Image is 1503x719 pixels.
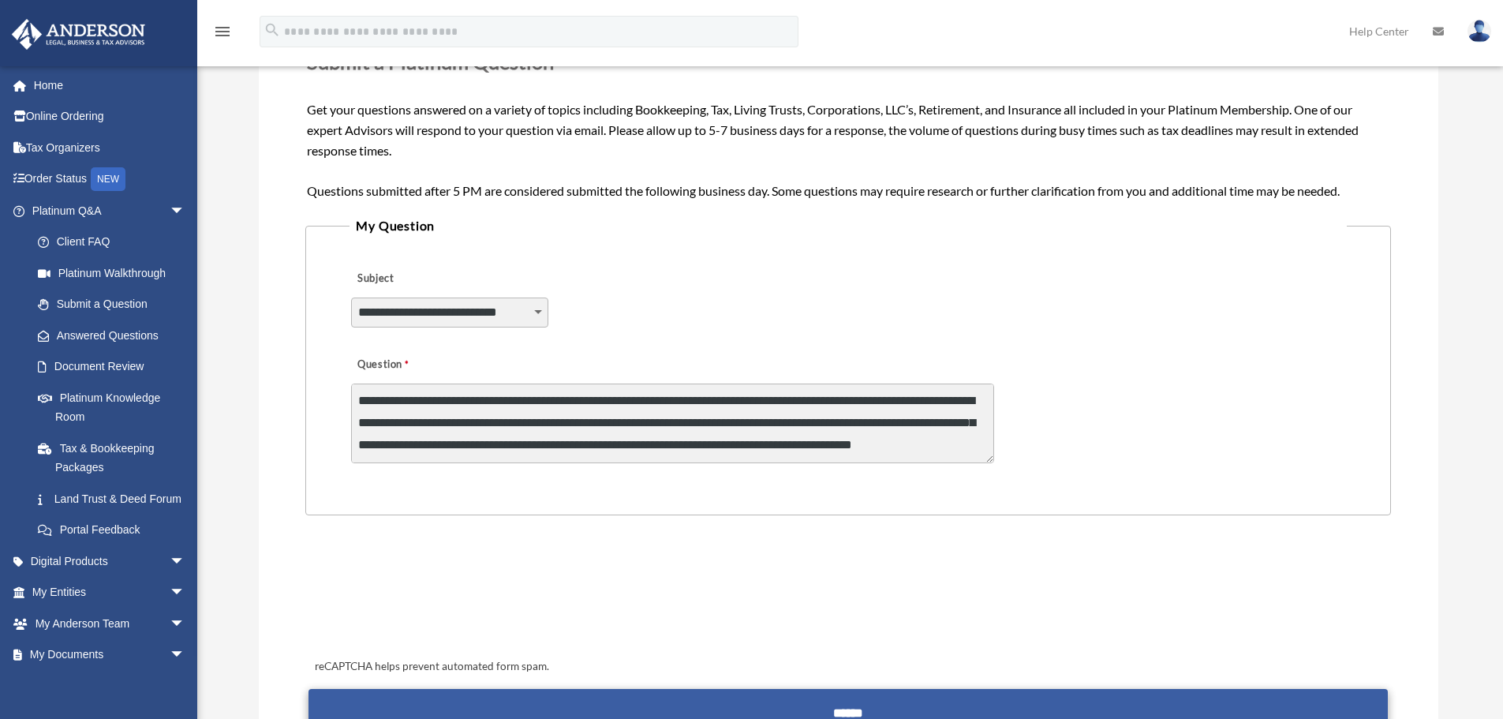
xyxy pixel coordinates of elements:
span: arrow_drop_down [170,545,201,578]
a: menu [213,28,232,41]
a: Answered Questions [22,320,209,351]
a: Platinum Knowledge Room [22,382,209,433]
iframe: reCAPTCHA [310,564,550,626]
span: arrow_drop_down [170,608,201,640]
div: reCAPTCHA helps prevent automated form spam. [308,657,1387,676]
a: My Anderson Teamarrow_drop_down [11,608,209,639]
a: Order StatusNEW [11,163,209,196]
label: Subject [351,268,501,290]
i: search [264,21,281,39]
i: menu [213,22,232,41]
img: Anderson Advisors Platinum Portal [7,19,150,50]
legend: My Question [350,215,1346,237]
a: Online Ordering [11,101,209,133]
a: Client FAQ [22,227,209,258]
a: Digital Productsarrow_drop_down [11,545,209,577]
a: Tax Organizers [11,132,209,163]
a: Document Review [22,351,209,383]
span: arrow_drop_down [170,639,201,672]
a: Home [11,69,209,101]
a: Land Trust & Deed Forum [22,483,209,515]
a: My Documentsarrow_drop_down [11,639,209,671]
a: Tax & Bookkeeping Packages [22,433,209,483]
span: arrow_drop_down [170,577,201,609]
div: NEW [91,167,125,191]
a: My Entitiesarrow_drop_down [11,577,209,609]
a: Platinum Q&Aarrow_drop_down [11,195,209,227]
img: User Pic [1467,20,1491,43]
a: Submit a Question [22,289,201,320]
a: Portal Feedback [22,515,209,546]
span: arrow_drop_down [170,195,201,227]
a: Platinum Walkthrough [22,257,209,289]
label: Question [351,354,473,376]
